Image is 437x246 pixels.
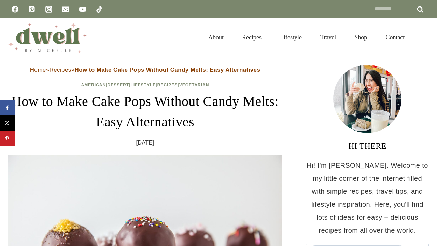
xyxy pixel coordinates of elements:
img: DWELL by michelle [8,22,87,53]
a: Pinterest [25,2,39,16]
a: Recipes [157,83,178,87]
a: Vegetarian [179,83,209,87]
time: [DATE] [136,138,154,148]
a: Lifestyle [131,83,156,87]
h3: HI THERE [306,140,429,152]
span: » » [30,67,260,73]
a: Email [59,2,72,16]
a: Facebook [8,2,22,16]
a: About [199,25,233,49]
a: Home [30,67,46,73]
nav: Primary Navigation [199,25,414,49]
button: View Search Form [417,31,429,43]
a: American [81,83,106,87]
a: Travel [311,25,345,49]
a: YouTube [76,2,89,16]
a: Recipes [233,25,271,49]
a: Contact [376,25,414,49]
a: TikTok [93,2,106,16]
a: Recipes [50,67,71,73]
span: | | | | [81,83,209,87]
strong: How to Make Cake Pops Without Candy Melts: Easy Alternatives [75,67,260,73]
a: Lifestyle [271,25,311,49]
p: Hi! I'm [PERSON_NAME]. Welcome to my little corner of the internet filled with simple recipes, tr... [306,159,429,237]
a: Instagram [42,2,56,16]
a: Shop [345,25,376,49]
a: Dessert [108,83,129,87]
h1: How to Make Cake Pops Without Candy Melts: Easy Alternatives [8,91,282,132]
